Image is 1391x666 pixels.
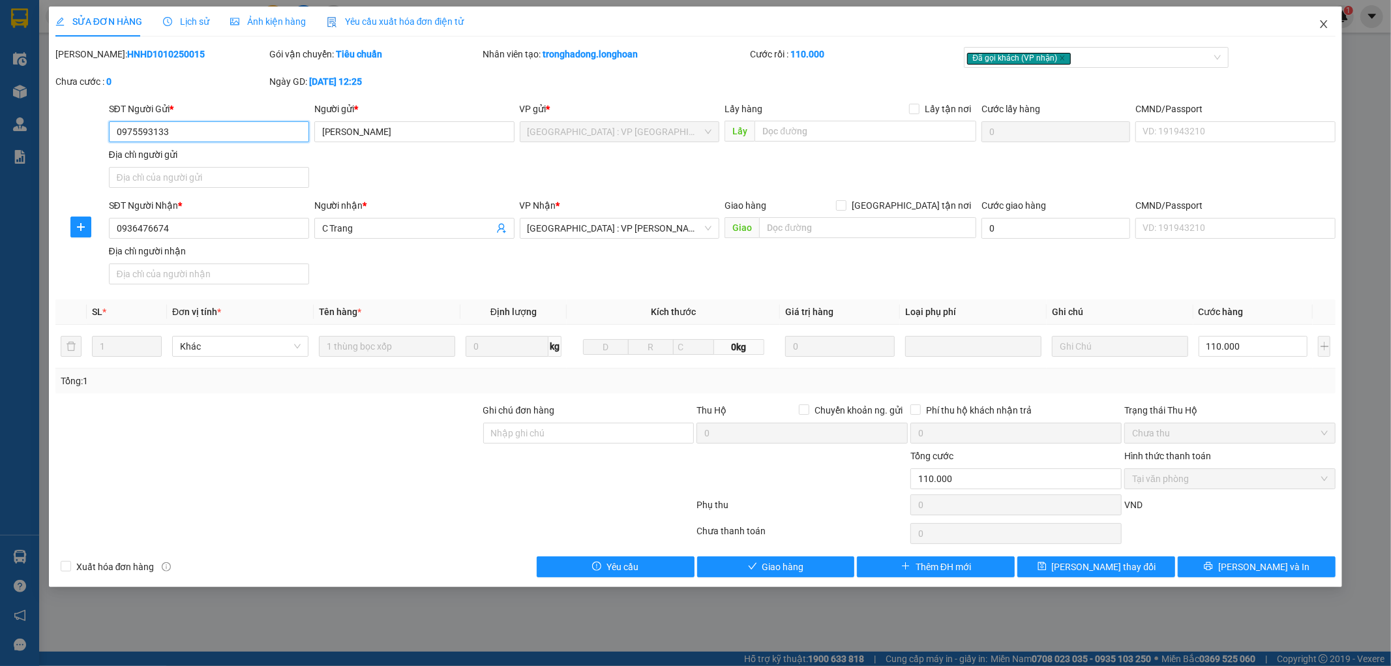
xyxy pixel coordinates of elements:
[592,562,601,572] span: exclamation-circle
[483,47,748,61] div: Nhân viên tạo:
[759,217,976,238] input: Dọc đường
[172,307,221,317] span: Đơn vị tính
[109,198,309,213] div: SĐT Người Nhận
[483,405,555,416] label: Ghi chú đơn hàng
[543,49,638,59] b: tronghadong.longhoan
[785,307,833,317] span: Giá trị hàng
[314,198,515,213] div: Người nhận
[269,74,481,89] div: Ngày GD:
[528,219,712,238] span: Đà Nẵng : VP Thanh Khê
[319,307,361,317] span: Tên hàng
[696,405,726,416] span: Thu Hộ
[36,44,69,55] strong: CSKH:
[55,17,65,26] span: edit
[755,121,976,142] input: Dọc đường
[163,16,209,27] span: Lịch sử
[1135,198,1336,213] div: CMND/Passport
[336,49,382,59] b: Tiêu chuẩn
[109,102,309,116] div: SĐT Người Gửi
[314,102,515,116] div: Người gửi
[1135,102,1336,116] div: CMND/Passport
[230,17,239,26] span: picture
[109,167,309,188] input: Địa chỉ của người gửi
[921,403,1037,417] span: Phí thu hộ khách nhận trả
[1178,556,1336,577] button: printer[PERSON_NAME] và In
[71,560,160,574] span: Xuất hóa đơn hàng
[61,336,82,357] button: delete
[109,264,309,284] input: Địa chỉ của người nhận
[697,556,855,577] button: checkGiao hàng
[327,17,337,27] img: icon
[981,104,1040,114] label: Cước lấy hàng
[1047,299,1193,325] th: Ghi chú
[748,562,757,572] span: check
[846,198,976,213] span: [GEOGRAPHIC_DATA] tận nơi
[583,339,629,355] input: D
[981,200,1046,211] label: Cước giao hàng
[319,336,455,357] input: VD: Bàn, Ghế
[70,217,91,237] button: plus
[1052,336,1188,357] input: Ghi Chú
[1218,560,1309,574] span: [PERSON_NAME] và In
[520,200,556,211] span: VP Nhận
[1052,560,1156,574] span: [PERSON_NAME] thay đổi
[269,47,481,61] div: Gói vận chuyển:
[714,339,764,355] span: 0kg
[1038,562,1047,572] span: save
[55,74,267,89] div: Chưa cước :
[967,53,1071,65] span: Đã gọi khách (VP nhận)
[910,451,953,461] span: Tổng cước
[92,6,263,23] strong: PHIẾU DÁN LÊN HÀNG
[1059,55,1066,61] span: close
[483,423,695,444] input: Ghi chú đơn hàng
[106,76,112,87] b: 0
[725,104,762,114] span: Lấy hàng
[901,562,910,572] span: plus
[537,556,695,577] button: exclamation-circleYêu cầu
[900,299,1047,325] th: Loại phụ phí
[1318,336,1330,357] button: plus
[71,222,91,232] span: plus
[628,339,674,355] input: R
[127,49,205,59] b: HNHD1010250015
[5,79,200,97] span: Mã đơn: DNTK1010250012
[1124,451,1211,461] label: Hình thức thanh toán
[857,556,1015,577] button: plusThêm ĐH mới
[725,121,755,142] span: Lấy
[762,560,804,574] span: Giao hàng
[1319,19,1329,29] span: close
[163,17,172,26] span: clock-circle
[528,122,712,142] span: Hà Nội : VP Hà Đông
[790,49,824,59] b: 110.000
[309,76,362,87] b: [DATE] 12:25
[92,307,102,317] span: SL
[548,336,561,357] span: kg
[1124,500,1143,510] span: VND
[55,16,142,27] span: SỬA ĐƠN HÀNG
[785,336,895,357] input: 0
[61,374,537,388] div: Tổng: 1
[180,337,301,356] span: Khác
[750,47,961,61] div: Cước rồi :
[87,26,268,40] span: Ngày in phiếu: 09:35 ngày
[916,560,971,574] span: Thêm ĐH mới
[109,147,309,162] div: Địa chỉ người gửi
[1017,556,1175,577] button: save[PERSON_NAME] thay đổi
[162,562,171,571] span: info-circle
[109,244,309,258] div: Địa chỉ người nhận
[5,44,99,67] span: [PHONE_NUMBER]
[230,16,306,27] span: Ảnh kiện hàng
[490,307,537,317] span: Định lượng
[1132,469,1328,489] span: Tại văn phòng
[809,403,908,417] span: Chuyển khoản ng. gửi
[651,307,696,317] span: Kích thước
[520,102,720,116] div: VP gửi
[1204,562,1213,572] span: printer
[673,339,714,355] input: C
[1132,423,1328,443] span: Chưa thu
[1199,307,1244,317] span: Cước hàng
[725,200,766,211] span: Giao hàng
[327,16,464,27] span: Yêu cầu xuất hóa đơn điện tử
[696,524,910,547] div: Chưa thanh toán
[981,121,1130,142] input: Cước lấy hàng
